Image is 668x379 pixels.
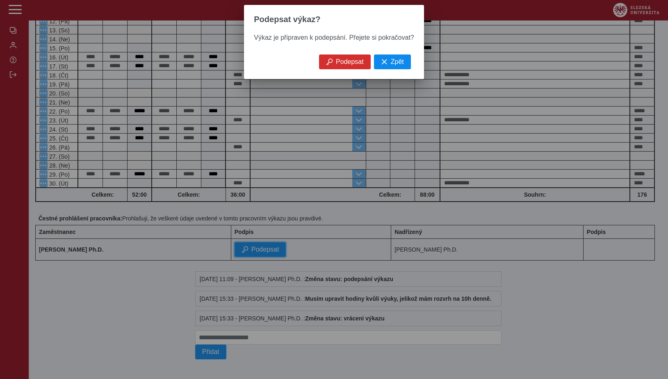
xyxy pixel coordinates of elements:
[374,54,411,69] button: Zpět
[254,34,414,41] span: Výkaz je připraven k podepsání. Přejete si pokračovat?
[319,54,371,69] button: Podepsat
[336,58,364,66] span: Podepsat
[254,15,320,24] span: Podepsat výkaz?
[391,58,404,66] span: Zpět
